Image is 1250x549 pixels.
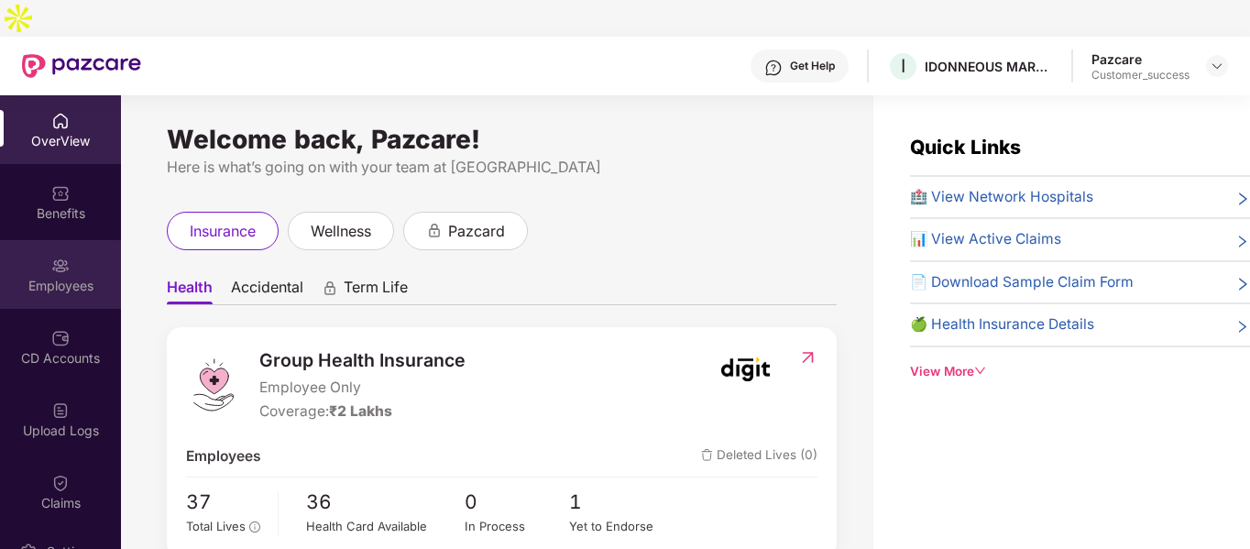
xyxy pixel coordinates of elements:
[186,519,246,533] span: Total Lives
[167,278,213,304] span: Health
[186,487,265,517] span: 37
[51,474,70,492] img: svg+xml;base64,PHN2ZyBpZD0iQ2xhaW0iIHhtbG5zPSJodHRwOi8vd3d3LnczLm9yZy8yMDAwL3N2ZyIgd2lkdGg9IjIwIi...
[426,222,443,238] div: animation
[910,362,1250,381] div: View More
[259,401,466,423] div: Coverage:
[569,517,674,536] div: Yet to Endorse
[925,58,1053,75] div: IDONNEOUS MARKETING SERVICES PVTLTD Royal Canin
[311,220,371,243] span: wellness
[259,346,466,375] span: Group Health Insurance
[910,313,1094,335] span: 🍏 Health Insurance Details
[167,132,837,147] div: Welcome back, Pazcare!
[465,487,570,517] span: 0
[249,522,260,533] span: info-circle
[764,59,783,77] img: svg+xml;base64,PHN2ZyBpZD0iSGVscC0zMngzMiIgeG1sbnM9Imh0dHA6Ly93d3cudzMub3JnLzIwMDAvc3ZnIiB3aWR0aD...
[910,228,1061,250] span: 📊 View Active Claims
[167,156,837,179] div: Here is what’s going on with your team at [GEOGRAPHIC_DATA]
[790,59,835,73] div: Get Help
[711,346,780,392] img: insurerIcon
[974,365,987,378] span: down
[910,136,1021,159] span: Quick Links
[465,517,570,536] div: In Process
[798,348,817,367] img: RedirectIcon
[22,54,141,78] img: New Pazcare Logo
[910,186,1093,208] span: 🏥 View Network Hospitals
[569,487,674,517] span: 1
[259,377,466,399] span: Employee Only
[322,280,338,296] div: animation
[186,445,261,467] span: Employees
[1091,50,1190,68] div: Pazcare
[701,445,817,467] span: Deleted Lives (0)
[51,112,70,130] img: svg+xml;base64,PHN2ZyBpZD0iSG9tZSIgeG1sbnM9Imh0dHA6Ly93d3cudzMub3JnLzIwMDAvc3ZnIiB3aWR0aD0iMjAiIG...
[306,517,464,536] div: Health Card Available
[910,271,1134,293] span: 📄 Download Sample Claim Form
[190,220,256,243] span: insurance
[329,402,392,420] span: ₹2 Lakhs
[306,487,464,517] span: 36
[51,401,70,420] img: svg+xml;base64,PHN2ZyBpZD0iVXBsb2FkX0xvZ3MiIGRhdGEtbmFtZT0iVXBsb2FkIExvZ3MiIHhtbG5zPSJodHRwOi8vd3...
[701,449,713,461] img: deleteIcon
[1235,317,1250,335] span: right
[448,220,505,243] span: pazcard
[1235,232,1250,250] span: right
[231,278,303,304] span: Accidental
[186,357,241,412] img: logo
[51,257,70,275] img: svg+xml;base64,PHN2ZyBpZD0iRW1wbG95ZWVzIiB4bWxucz0iaHR0cDovL3d3dy53My5vcmcvMjAwMC9zdmciIHdpZHRoPS...
[901,55,905,77] span: I
[1235,275,1250,293] span: right
[1091,68,1190,82] div: Customer_success
[1210,59,1224,73] img: svg+xml;base64,PHN2ZyBpZD0iRHJvcGRvd24tMzJ4MzIiIHhtbG5zPSJodHRwOi8vd3d3LnczLm9yZy8yMDAwL3N2ZyIgd2...
[344,278,408,304] span: Term Life
[51,184,70,203] img: svg+xml;base64,PHN2ZyBpZD0iQmVuZWZpdHMiIHhtbG5zPSJodHRwOi8vd3d3LnczLm9yZy8yMDAwL3N2ZyIgd2lkdGg9Ij...
[51,329,70,347] img: svg+xml;base64,PHN2ZyBpZD0iQ0RfQWNjb3VudHMiIGRhdGEtbmFtZT0iQ0QgQWNjb3VudHMiIHhtbG5zPSJodHRwOi8vd3...
[1235,190,1250,208] span: right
